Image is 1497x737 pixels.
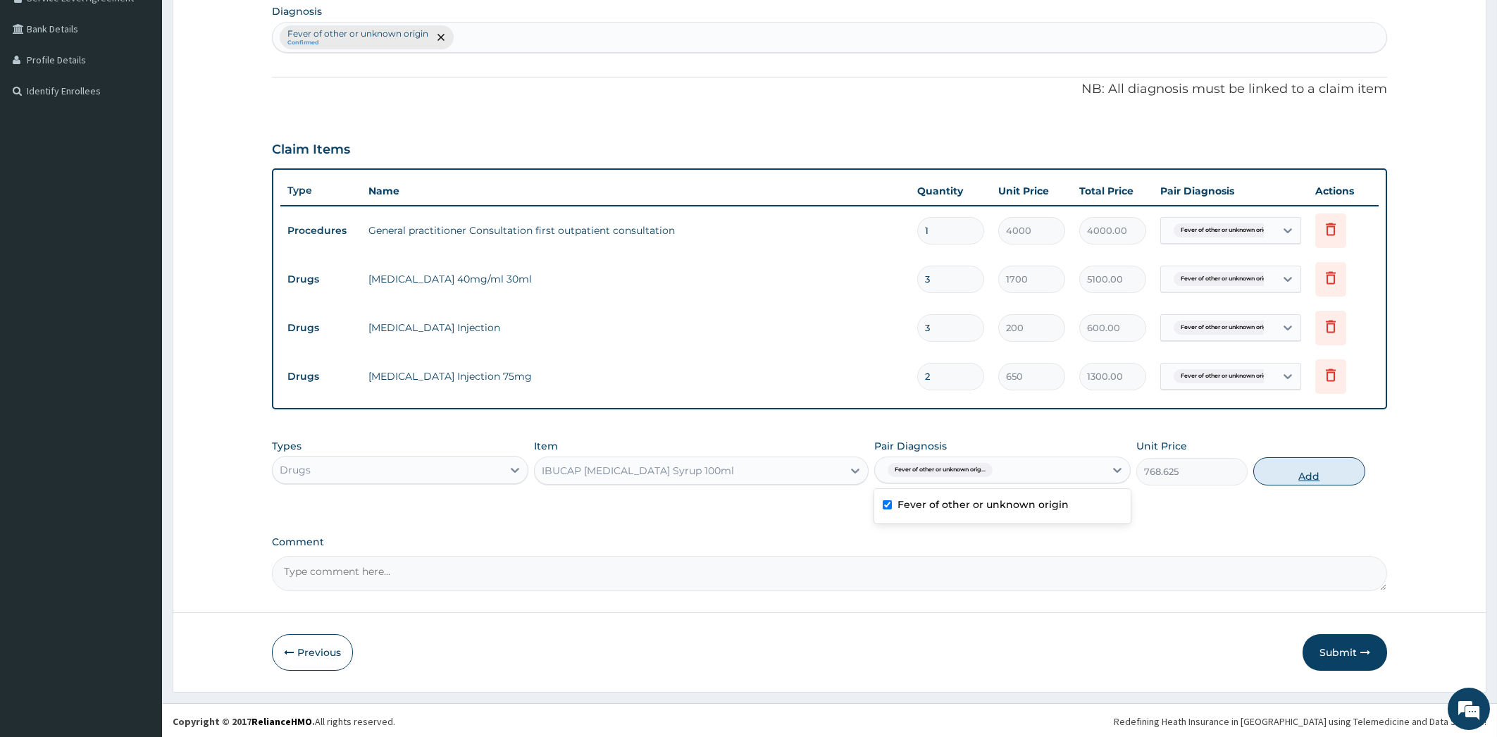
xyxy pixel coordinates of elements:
[1174,369,1279,383] span: Fever of other or unknown orig...
[542,464,734,478] div: IBUCAP [MEDICAL_DATA] Syrup 100ml
[272,634,353,671] button: Previous
[280,463,311,477] div: Drugs
[7,385,268,434] textarea: Type your message and hit 'Enter'
[272,440,302,452] label: Types
[287,28,428,39] p: Fever of other or unknown origin
[1303,634,1387,671] button: Submit
[534,439,558,453] label: Item
[231,7,265,41] div: Minimize live chat window
[280,364,361,390] td: Drugs
[280,218,361,244] td: Procedures
[874,439,947,453] label: Pair Diagnosis
[280,266,361,292] td: Drugs
[272,142,350,158] h3: Claim Items
[82,178,194,320] span: We're online!
[272,536,1388,548] label: Comment
[1153,177,1308,205] th: Pair Diagnosis
[991,177,1072,205] th: Unit Price
[280,315,361,341] td: Drugs
[272,4,322,18] label: Diagnosis
[1308,177,1379,205] th: Actions
[1136,439,1187,453] label: Unit Price
[888,463,993,477] span: Fever of other or unknown orig...
[361,177,911,205] th: Name
[280,178,361,204] th: Type
[361,265,911,293] td: [MEDICAL_DATA] 40mg/ml 30ml
[26,70,57,106] img: d_794563401_company_1708531726252_794563401
[1253,457,1365,485] button: Add
[910,177,991,205] th: Quantity
[287,39,428,47] small: Confirmed
[435,31,447,44] span: remove selection option
[1072,177,1153,205] th: Total Price
[897,497,1069,512] label: Fever of other or unknown origin
[1174,272,1279,286] span: Fever of other or unknown orig...
[272,80,1388,99] p: NB: All diagnosis must be linked to a claim item
[73,79,237,97] div: Chat with us now
[173,715,315,728] strong: Copyright © 2017 .
[361,362,911,390] td: [MEDICAL_DATA] Injection 75mg
[1174,321,1279,335] span: Fever of other or unknown orig...
[361,314,911,342] td: [MEDICAL_DATA] Injection
[1114,714,1486,729] div: Redefining Heath Insurance in [GEOGRAPHIC_DATA] using Telemedicine and Data Science!
[251,715,312,728] a: RelianceHMO
[361,216,911,244] td: General practitioner Consultation first outpatient consultation
[1174,223,1279,237] span: Fever of other or unknown orig...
